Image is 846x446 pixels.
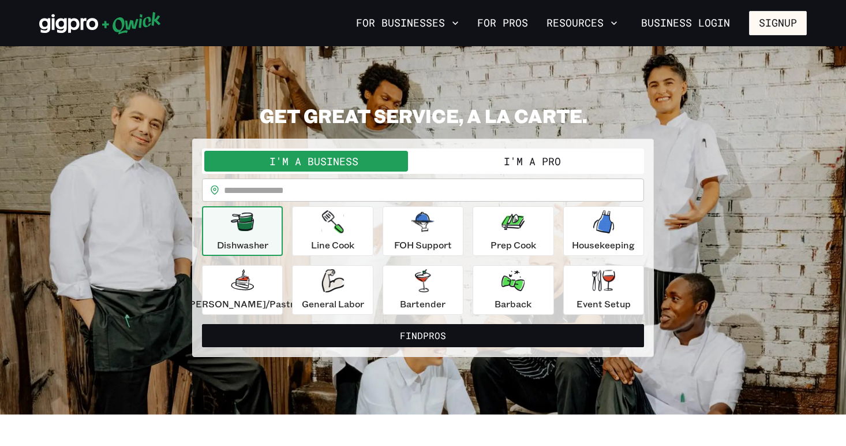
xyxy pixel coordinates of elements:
p: Prep Cook [491,238,536,252]
a: For Pros [473,13,533,33]
button: Line Cook [292,206,373,256]
button: FOH Support [383,206,463,256]
p: [PERSON_NAME]/Pastry [186,297,299,311]
button: Resources [542,13,622,33]
button: I'm a Business [204,151,423,172]
button: Prep Cook [473,206,553,256]
p: Housekeeping [572,238,635,252]
a: Business Login [631,11,740,35]
button: Event Setup [563,265,644,315]
p: Barback [495,297,531,311]
p: Event Setup [577,297,631,311]
button: Barback [473,265,553,315]
p: General Labor [302,297,364,311]
button: I'm a Pro [423,151,642,172]
p: Line Cook [311,238,354,252]
p: FOH Support [394,238,452,252]
button: Dishwasher [202,206,283,256]
button: For Businesses [351,13,463,33]
h2: GET GREAT SERVICE, A LA CARTE. [192,104,654,127]
p: Bartender [400,297,446,311]
p: Dishwasher [217,238,268,252]
button: Bartender [383,265,463,315]
button: FindPros [202,324,644,347]
button: Housekeeping [563,206,644,256]
button: General Labor [292,265,373,315]
button: [PERSON_NAME]/Pastry [202,265,283,315]
button: Signup [749,11,807,35]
